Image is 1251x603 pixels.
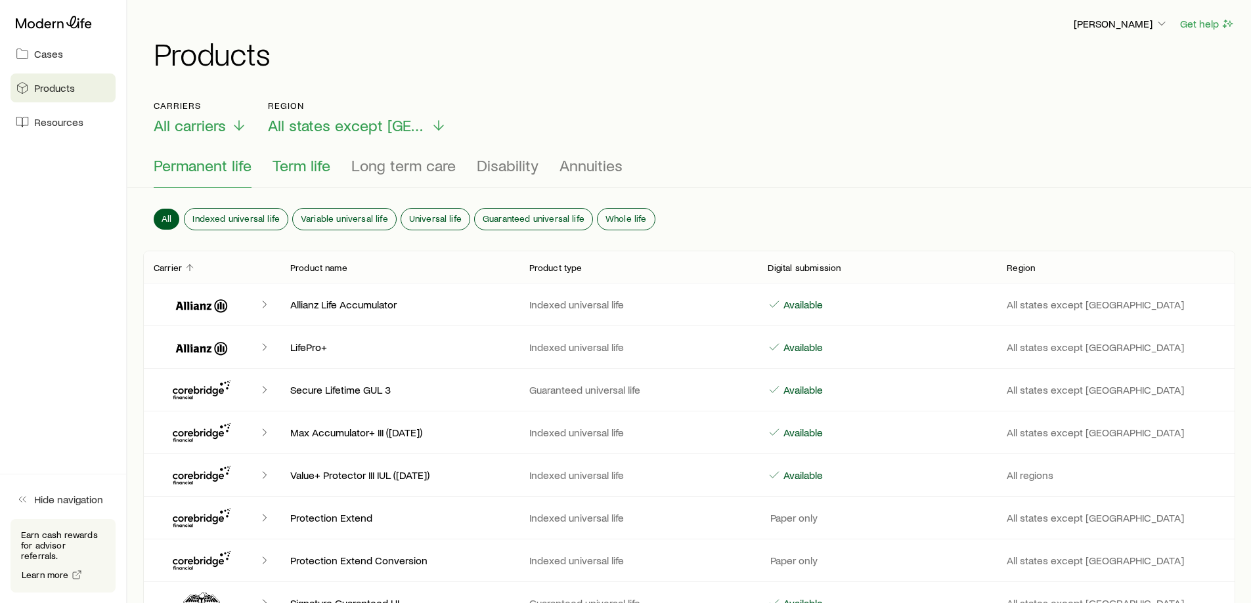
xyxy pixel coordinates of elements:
p: All states except [GEOGRAPHIC_DATA] [1007,383,1225,396]
p: Indexed universal life [529,554,747,567]
p: Available [781,383,823,396]
p: Indexed universal life [529,511,747,524]
div: Product types [154,156,1225,188]
span: Universal life [409,213,462,224]
p: Paper only [768,511,818,524]
p: Region [268,100,447,111]
p: Product name [290,262,347,273]
p: Carrier [154,262,182,273]
p: Available [781,468,823,482]
button: Whole life [598,209,655,230]
button: All [154,209,179,230]
span: Products [34,81,75,94]
button: Variable universal life [293,209,396,230]
p: Digital submission [768,262,841,273]
p: Value+ Protector III IUL ([DATE]) [290,468,508,482]
p: Product type [529,262,582,273]
p: [PERSON_NAME] [1074,17,1168,30]
p: Max Accumulator+ III ([DATE]) [290,426,508,439]
p: All regions [1007,468,1225,482]
p: Available [781,341,823,354]
h1: Products [154,37,1235,69]
span: Indexed universal life [192,213,280,224]
span: Disability [477,156,538,175]
p: All states except [GEOGRAPHIC_DATA] [1007,511,1225,524]
a: Cases [11,39,116,68]
a: Products [11,73,116,102]
p: Carriers [154,100,247,111]
span: Resources [34,115,83,129]
p: Indexed universal life [529,426,747,439]
span: Permanent life [154,156,252,175]
span: Hide navigation [34,493,103,506]
p: Guaranteed universal life [529,383,747,396]
span: Long term care [351,156,456,175]
button: Get help [1179,16,1235,31]
p: Secure Lifetime GUL 3 [290,383,508,396]
p: LifePro+ [290,341,508,354]
span: Learn more [22,570,69,579]
span: All states except [GEOGRAPHIC_DATA] [268,116,426,135]
p: Protection Extend [290,511,508,524]
button: CarriersAll carriers [154,100,247,135]
p: Indexed universal life [529,298,747,311]
span: Term life [273,156,330,175]
p: All states except [GEOGRAPHIC_DATA] [1007,554,1225,567]
button: Guaranteed universal life [475,209,592,230]
p: All states except [GEOGRAPHIC_DATA] [1007,426,1225,439]
a: Resources [11,108,116,136]
p: Available [781,298,823,311]
p: Region [1007,262,1035,273]
p: All states except [GEOGRAPHIC_DATA] [1007,341,1225,354]
span: Cases [34,47,63,60]
span: All [162,213,171,224]
p: Earn cash rewards for advisor referrals. [21,530,105,561]
p: Protection Extend Conversion [290,554,508,567]
span: Variable universal life [301,213,388,224]
p: All states except [GEOGRAPHIC_DATA] [1007,298,1225,311]
p: Indexed universal life [529,341,747,354]
p: Paper only [768,554,818,567]
span: Whole life [605,213,647,224]
div: Earn cash rewards for advisor referrals.Learn more [11,519,116,593]
span: Guaranteed universal life [483,213,584,224]
button: [PERSON_NAME] [1073,16,1169,32]
button: RegionAll states except [GEOGRAPHIC_DATA] [268,100,447,135]
p: Indexed universal life [529,468,747,482]
button: Indexed universal life [185,209,288,230]
button: Hide navigation [11,485,116,514]
p: Available [781,426,823,439]
span: Annuities [560,156,623,175]
button: Universal life [401,209,470,230]
span: All carriers [154,116,226,135]
p: Allianz Life Accumulator [290,298,508,311]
